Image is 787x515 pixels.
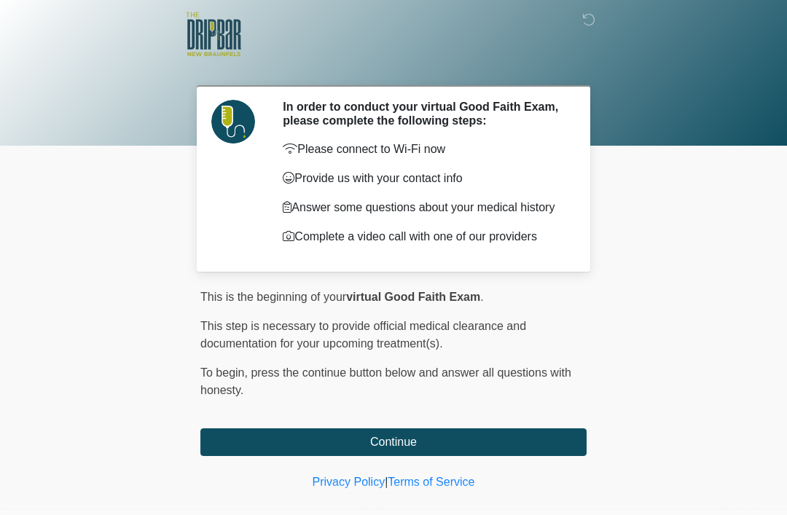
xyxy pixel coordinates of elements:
a: Privacy Policy [313,476,385,488]
img: The DRIPBaR - New Braunfels Logo [186,11,241,58]
h2: In order to conduct your virtual Good Faith Exam, please complete the following steps: [283,100,565,127]
span: This is the beginning of your [200,291,346,303]
img: Agent Avatar [211,100,255,144]
a: | [385,476,388,488]
strong: virtual Good Faith Exam [346,291,480,303]
p: Provide us with your contact info [283,170,565,187]
p: Complete a video call with one of our providers [283,228,565,245]
span: . [480,291,483,303]
p: Answer some questions about your medical history [283,199,565,216]
span: press the continue button below and answer all questions with honesty. [200,366,571,396]
span: To begin, [200,366,251,379]
button: Continue [200,428,587,456]
a: Terms of Service [388,476,474,488]
p: Please connect to Wi-Fi now [283,141,565,158]
span: This step is necessary to provide official medical clearance and documentation for your upcoming ... [200,320,526,350]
